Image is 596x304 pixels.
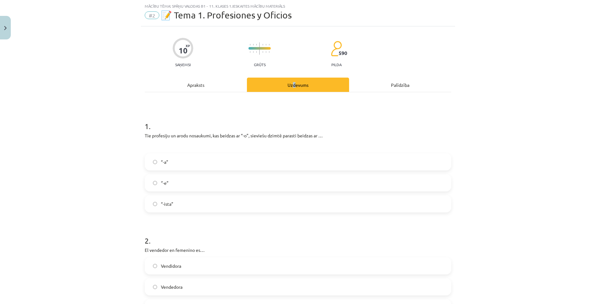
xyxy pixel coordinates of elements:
[145,111,451,130] h1: 1 .
[254,62,266,67] p: Grūts
[153,202,157,206] input: “-ista”
[186,44,190,47] span: XP
[250,44,250,45] img: icon-short-line-57e1e144782c952c97e751825c79c345078a6d821885a25fce030b3d8c18986b.svg
[161,180,169,186] span: ‘’-e”
[161,159,168,165] span: “-a”
[247,78,349,92] div: Uzdevums
[153,264,157,268] input: Vendidora
[145,132,451,139] p: Tie profesiju un arodu nosaukumi, kas beidzas ar “-o”, sieviešu dzimtē parasti beidzas ar …
[4,26,7,30] img: icon-close-lesson-0947bae3869378f0d4975bcd49f059093ad1ed9edebbc8119c70593378902aed.svg
[331,62,341,67] p: pilda
[349,78,451,92] div: Palīdzība
[253,51,254,53] img: icon-short-line-57e1e144782c952c97e751825c79c345078a6d821885a25fce030b3d8c18986b.svg
[145,78,247,92] div: Apraksts
[161,284,182,290] span: Vendedora
[339,50,347,56] span: 590
[161,10,292,20] span: 📝 Tema 1. Profesiones y Oficios
[145,247,451,253] p: El vendedor en femenino es…
[153,181,157,185] input: ‘’-e”
[256,44,257,45] img: icon-short-line-57e1e144782c952c97e751825c79c345078a6d821885a25fce030b3d8c18986b.svg
[259,42,260,55] img: icon-long-line-d9ea69661e0d244f92f715978eff75569469978d946b2353a9bb055b3ed8787d.svg
[179,46,188,55] div: 10
[153,160,157,164] input: “-a”
[145,4,451,8] div: Mācību tēma: Spāņu valodas b1 - 11. klases 1.ieskaites mācību materiāls
[256,51,257,53] img: icon-short-line-57e1e144782c952c97e751825c79c345078a6d821885a25fce030b3d8c18986b.svg
[173,62,193,67] p: Saņemsi
[269,51,269,53] img: icon-short-line-57e1e144782c952c97e751825c79c345078a6d821885a25fce030b3d8c18986b.svg
[145,11,159,19] span: #2
[250,51,250,53] img: icon-short-line-57e1e144782c952c97e751825c79c345078a6d821885a25fce030b3d8c18986b.svg
[269,44,269,45] img: icon-short-line-57e1e144782c952c97e751825c79c345078a6d821885a25fce030b3d8c18986b.svg
[161,201,173,207] span: “-ista”
[145,225,451,245] h1: 2 .
[161,263,181,269] span: Vendidora
[331,41,342,57] img: students-c634bb4e5e11cddfef0936a35e636f08e4e9abd3cc4e673bd6f9a4125e45ecb1.svg
[253,44,254,45] img: icon-short-line-57e1e144782c952c97e751825c79c345078a6d821885a25fce030b3d8c18986b.svg
[153,285,157,289] input: Vendedora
